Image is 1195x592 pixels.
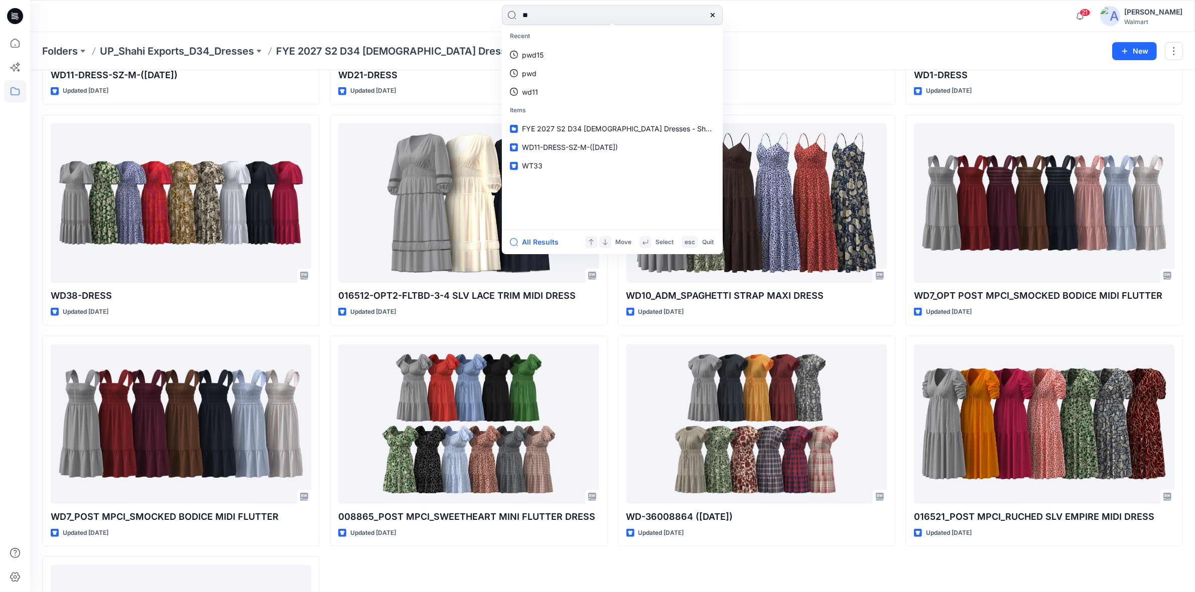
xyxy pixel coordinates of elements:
[522,161,543,170] span: WT33
[276,44,554,58] p: FYE 2027 S2 D34 [DEMOGRAPHIC_DATA] Dresses - Shahi
[51,344,311,504] a: WD7_POST MPCI_SMOCKED BODICE MIDI FLUTTER
[350,86,396,96] p: Updated [DATE]
[626,510,887,524] p: WD-36008864 ([DATE])
[338,68,599,82] p: WD21-DRESS
[522,143,618,151] span: WD11-DRESS-SZ-M-([DATE])
[914,510,1174,524] p: 016521_POST MPCI_RUCHED SLV EMPIRE MIDI DRESS
[350,528,396,538] p: Updated [DATE]
[504,119,721,138] a: FYE 2027 S2 D34 [DEMOGRAPHIC_DATA] Dresses - Shahi
[638,307,684,317] p: Updated [DATE]
[510,236,565,248] button: All Results
[1080,9,1091,17] span: 21
[655,237,674,248] p: Select
[504,27,721,46] p: Recent
[522,124,715,133] span: FYE 2027 S2 D34 [DEMOGRAPHIC_DATA] Dresses - Shahi
[1124,18,1182,26] div: Walmart
[638,528,684,538] p: Updated [DATE]
[685,237,695,248] p: esc
[626,123,887,283] a: WD10_ADM_SPAGHETTI STRAP MAXI DRESS
[914,68,1174,82] p: WD1-DRESS
[338,123,599,283] a: 016512-OPT2-FLTBD-3-4 SLV LACE TRIM MIDI DRESS
[504,64,721,83] a: pwd
[926,86,972,96] p: Updated [DATE]
[626,68,887,82] p: WD3-DRESS
[42,44,78,58] a: Folders
[504,46,721,64] a: pwd15
[522,50,544,60] p: pwd15
[338,510,599,524] p: 008865_POST MPCI_SWEETHEART MINI FLUTTER DRESS
[1112,42,1157,60] button: New
[504,156,721,175] a: WT33
[504,138,721,156] a: WD11-DRESS-SZ-M-([DATE])
[504,101,721,120] p: Items
[914,123,1174,283] a: WD7_OPT POST MPCI_SMOCKED BODICE MIDI FLUTTER
[522,68,537,79] p: pwd
[504,83,721,101] a: wd11
[51,68,311,82] p: WD11-DRESS-SZ-M-([DATE])
[338,344,599,504] a: 008865_POST MPCI_SWEETHEART MINI FLUTTER DRESS
[626,289,887,303] p: WD10_ADM_SPAGHETTI STRAP MAXI DRESS
[914,289,1174,303] p: WD7_OPT POST MPCI_SMOCKED BODICE MIDI FLUTTER
[1100,6,1120,26] img: avatar
[522,87,538,97] p: wd11
[350,307,396,317] p: Updated [DATE]
[702,237,714,248] p: Quit
[1124,6,1182,18] div: [PERSON_NAME]
[615,237,631,248] p: Move
[63,86,108,96] p: Updated [DATE]
[63,528,108,538] p: Updated [DATE]
[926,307,972,317] p: Updated [DATE]
[626,344,887,504] a: WD-36008864 (03-07-25)
[63,307,108,317] p: Updated [DATE]
[926,528,972,538] p: Updated [DATE]
[914,344,1174,504] a: 016521_POST MPCI_RUCHED SLV EMPIRE MIDI DRESS
[338,289,599,303] p: 016512-OPT2-FLTBD-3-4 SLV LACE TRIM MIDI DRESS
[100,44,254,58] a: UP_Shahi Exports_D34_Dresses
[51,123,311,283] a: WD38-DRESS
[51,289,311,303] p: WD38-DRESS
[51,510,311,524] p: WD7_POST MPCI_SMOCKED BODICE MIDI FLUTTER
